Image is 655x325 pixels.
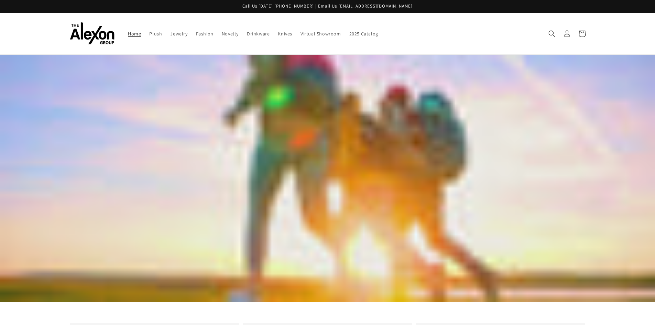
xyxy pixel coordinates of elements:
[128,31,141,37] span: Home
[274,26,296,41] a: Knives
[345,26,382,41] a: 2025 Catalog
[149,31,162,37] span: Plush
[196,31,214,37] span: Fashion
[192,26,218,41] a: Fashion
[166,26,192,41] a: Jewelry
[170,31,187,37] span: Jewelry
[124,26,145,41] a: Home
[70,22,114,45] img: The Alexon Group
[278,31,292,37] span: Knives
[301,31,341,37] span: Virtual Showroom
[349,31,378,37] span: 2025 Catalog
[145,26,166,41] a: Plush
[243,26,274,41] a: Drinkware
[247,31,270,37] span: Drinkware
[296,26,345,41] a: Virtual Showroom
[222,31,239,37] span: Novelty
[544,26,559,41] summary: Search
[218,26,243,41] a: Novelty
